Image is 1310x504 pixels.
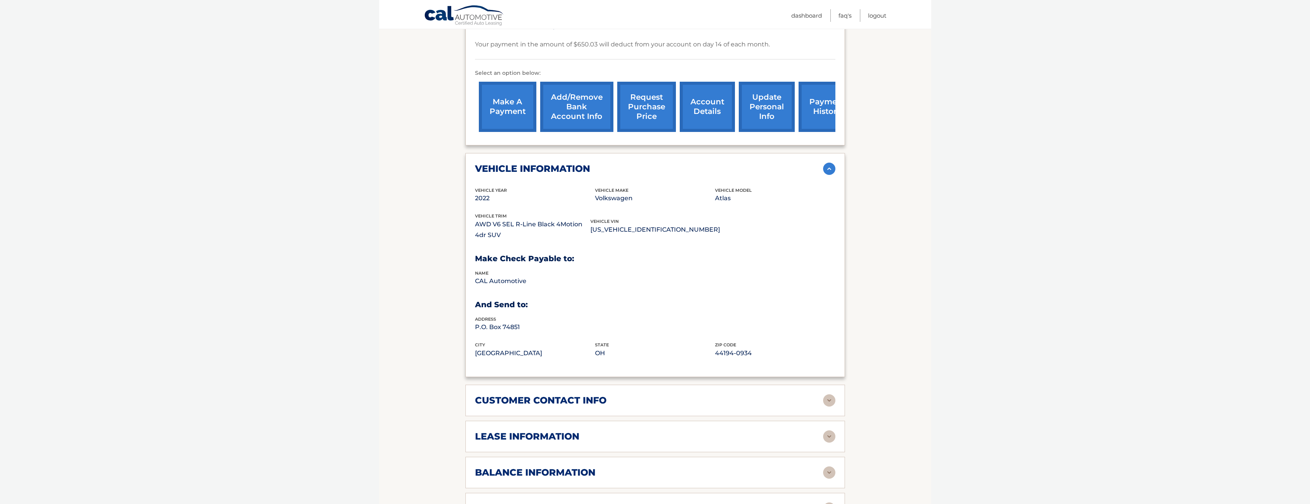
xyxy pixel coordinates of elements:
[715,342,736,348] span: zip code
[475,39,770,50] p: Your payment in the amount of $650.03 will deduct from your account on day 14 of each month.
[595,348,715,359] p: OH
[595,193,715,204] p: Volkswagen
[475,276,595,287] p: CAL Automotive
[823,466,835,479] img: accordion-rest.svg
[823,394,835,407] img: accordion-rest.svg
[595,188,628,193] span: vehicle make
[715,188,752,193] span: vehicle model
[590,224,720,235] p: [US_VEHICLE_IDENTIFICATION_NUMBER]
[838,9,851,22] a: FAQ's
[424,5,505,27] a: Cal Automotive
[475,316,496,322] span: address
[715,348,835,359] p: 44194-0934
[475,69,835,78] p: Select an option below:
[475,322,595,333] p: P.O. Box 74851
[475,348,595,359] p: [GEOGRAPHIC_DATA]
[486,22,557,30] span: Enrolled For Auto Pay
[475,342,485,348] span: city
[590,219,619,224] span: vehicle vin
[595,342,609,348] span: state
[791,9,822,22] a: Dashboard
[475,395,607,406] h2: customer contact info
[823,163,835,175] img: accordion-active.svg
[475,300,835,310] h3: And Send to:
[475,163,590,175] h2: vehicle information
[479,82,536,132] a: make a payment
[475,219,590,240] p: AWD V6 SEL R-Line Black 4Motion 4dr SUV
[799,82,856,132] a: payment history
[475,467,595,478] h2: balance information
[617,82,676,132] a: request purchase price
[475,270,488,276] span: name
[475,431,579,442] h2: lease information
[715,193,835,204] p: Atlas
[868,9,886,22] a: Logout
[475,193,595,204] p: 2022
[475,188,507,193] span: vehicle Year
[475,213,507,219] span: vehicle trim
[540,82,613,132] a: Add/Remove bank account info
[739,82,795,132] a: update personal info
[475,254,835,264] h3: Make Check Payable to:
[823,430,835,443] img: accordion-rest.svg
[680,82,735,132] a: account details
